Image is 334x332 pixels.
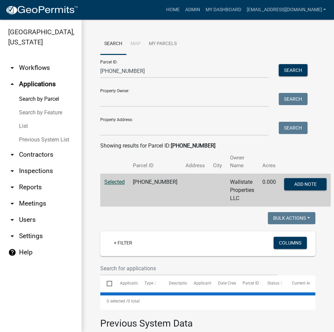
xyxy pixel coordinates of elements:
[108,237,138,249] a: + Filter
[145,33,181,55] a: My Parcels
[8,80,16,88] i: arrow_drop_up
[113,275,138,292] datatable-header-cell: Application Number
[279,122,307,134] button: Search
[107,299,128,304] span: 0 selected /
[268,212,315,224] button: Bulk Actions
[294,181,317,187] span: Add Note
[100,261,278,275] input: Search for applications
[261,275,285,292] datatable-header-cell: Status
[274,237,307,249] button: Columns
[236,275,261,292] datatable-header-cell: Parcel ID
[100,275,113,292] datatable-header-cell: Select
[226,174,258,207] td: Wallstate Properties LLC
[163,3,182,16] a: Home
[144,281,153,286] span: Type
[8,151,16,159] i: arrow_drop_down
[187,275,211,292] datatable-header-cell: Applicant
[100,142,315,150] div: Showing results for Parcel ID:
[292,281,320,286] span: Current Activity
[100,310,315,331] h3: Previous System Data
[8,199,16,208] i: arrow_drop_down
[212,275,236,292] datatable-header-cell: Date Created
[8,167,16,175] i: arrow_drop_down
[218,281,242,286] span: Date Created
[279,64,307,76] button: Search
[181,150,209,174] th: Address
[100,293,315,310] div: 0 total
[129,150,181,174] th: Parcel ID
[104,179,125,185] a: Selected
[243,281,259,286] span: Parcel ID
[258,174,280,207] td: 0.000
[8,183,16,191] i: arrow_drop_down
[267,281,279,286] span: Status
[162,275,187,292] datatable-header-cell: Description
[8,64,16,72] i: arrow_drop_down
[194,281,211,286] span: Applicant
[100,33,126,55] a: Search
[138,275,162,292] datatable-header-cell: Type
[279,93,307,105] button: Search
[171,142,215,149] strong: [PHONE_NUMBER]
[258,150,280,174] th: Acres
[8,248,16,256] i: help
[129,174,181,207] td: [PHONE_NUMBER]
[169,281,190,286] span: Description
[120,281,157,286] span: Application Number
[226,150,258,174] th: Owner Name
[209,150,226,174] th: City
[285,275,310,292] datatable-header-cell: Current Activity
[284,178,327,190] button: Add Note
[8,232,16,240] i: arrow_drop_down
[244,3,329,16] a: [EMAIL_ADDRESS][DOMAIN_NAME]
[182,3,203,16] a: Admin
[203,3,244,16] a: My Dashboard
[8,216,16,224] i: arrow_drop_down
